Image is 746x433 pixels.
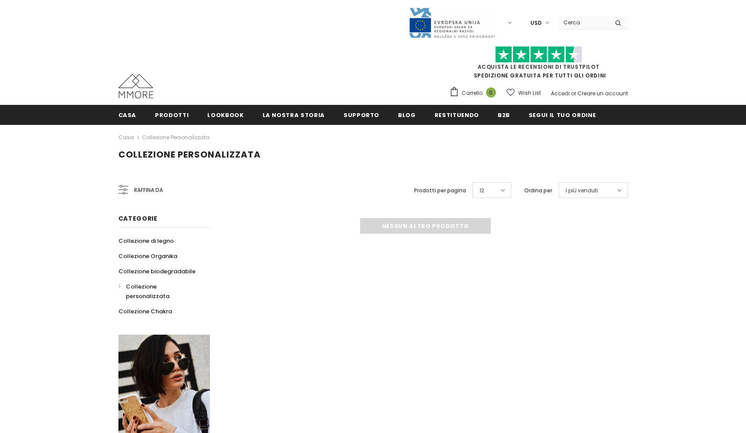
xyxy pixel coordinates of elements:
[118,267,196,275] span: Collezione biodegradabile
[155,111,189,119] span: Prodotti
[529,105,596,124] a: Segui il tuo ordine
[118,264,196,279] a: Collezione biodegradabile
[207,105,243,124] a: Lookbook
[414,186,466,195] label: Prodotti per pagina
[408,19,496,26] a: Javni Razpis
[134,185,163,195] span: Raffina da
[263,105,325,124] a: La nostra storia
[518,89,541,97] span: Wish List
[498,105,510,124] a: B2B
[118,279,200,304] a: Collezione personalizzata
[118,74,153,98] img: Casi MMORE
[529,111,596,119] span: Segui il tuo ordine
[530,19,542,27] span: USD
[506,85,541,101] a: Wish List
[558,16,608,29] input: Search Site
[478,63,600,70] a: Acquista le recensioni di TrustPilot
[398,105,416,124] a: Blog
[118,248,177,264] a: Collezione Organika
[486,87,496,97] span: 0
[524,186,552,195] label: Ordina per
[263,111,325,119] span: La nostra storia
[118,105,137,124] a: Casa
[118,214,158,223] span: Categorie
[207,111,243,119] span: Lookbook
[577,90,628,97] a: Creare un account
[479,186,484,195] span: 12
[435,111,479,119] span: Restituendo
[118,148,261,161] span: Collezione personalizzata
[449,87,500,100] a: Carrello 0
[118,111,137,119] span: Casa
[462,89,483,97] span: Carrello
[498,111,510,119] span: B2B
[118,307,172,316] span: Collezione Chakra
[118,233,174,248] a: Collezione di legno
[495,46,582,63] img: Fidati di Pilot Stars
[126,282,169,300] span: Collezione personalizzata
[571,90,576,97] span: or
[142,134,209,141] a: Collezione personalizzata
[118,304,172,319] a: Collezione Chakra
[118,237,174,245] span: Collezione di legno
[449,50,628,79] span: SPEDIZIONE GRATUITA PER TUTTI GLI ORDINI
[344,111,379,119] span: supporto
[344,105,379,124] a: supporto
[155,105,189,124] a: Prodotti
[118,252,177,260] span: Collezione Organika
[408,7,496,39] img: Javni Razpis
[435,105,479,124] a: Restituendo
[566,186,598,195] span: I più venduti
[398,111,416,119] span: Blog
[118,132,134,143] a: Casa
[551,90,570,97] a: Accedi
